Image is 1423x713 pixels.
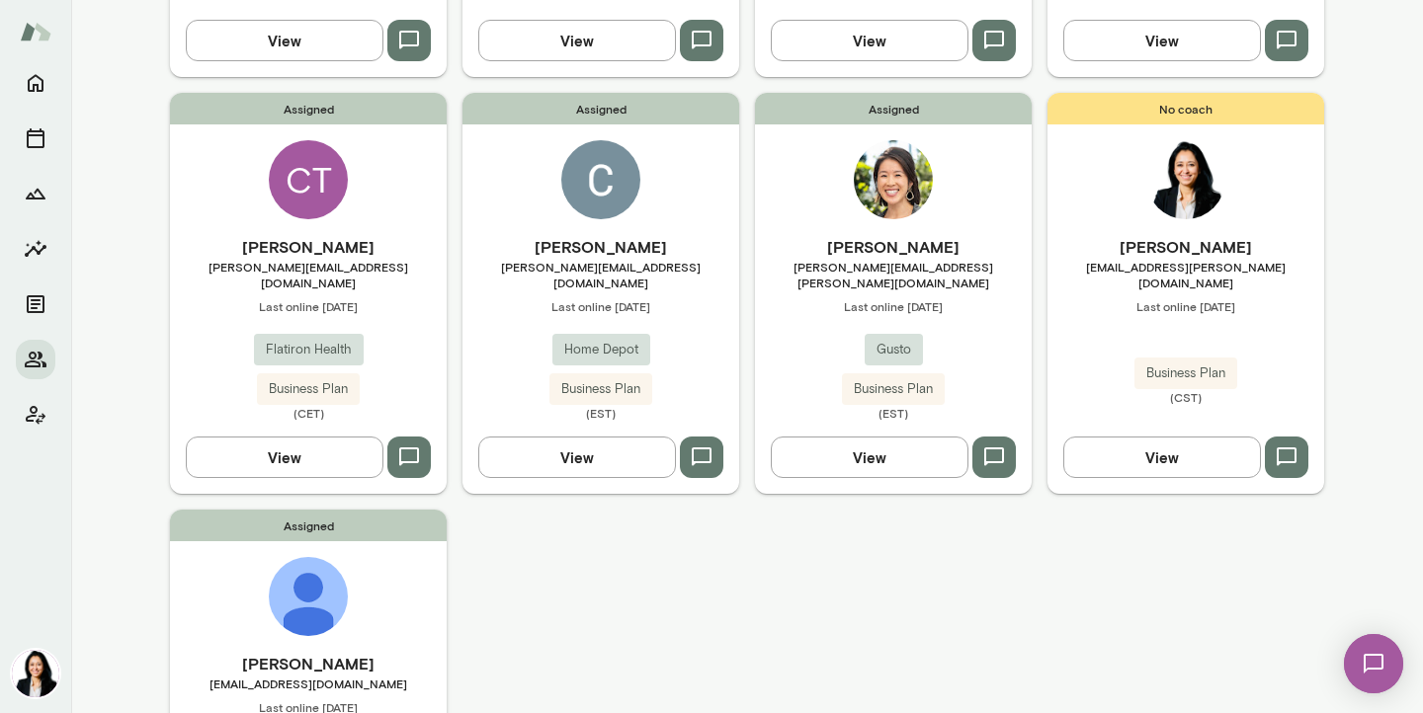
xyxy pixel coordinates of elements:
button: Client app [16,395,55,435]
button: View [1063,436,1261,478]
span: (EST) [755,405,1032,421]
h6: [PERSON_NAME] [755,235,1032,259]
span: Assigned [462,93,739,124]
span: Business Plan [842,379,945,399]
img: Cecil Payne [561,140,640,219]
span: (CET) [170,405,447,421]
span: Assigned [170,93,447,124]
h6: [PERSON_NAME] [170,652,447,675]
img: Monica Aggarwal [12,650,59,697]
img: Mento [20,13,51,50]
span: (EST) [462,405,739,421]
button: View [478,20,676,61]
span: Last online [DATE] [170,298,447,314]
h6: [PERSON_NAME] [462,235,739,259]
button: Home [16,63,55,103]
img: Amanda Lin [854,140,933,219]
span: Last online [DATE] [1047,298,1324,314]
button: Sessions [16,119,55,158]
img: Luke Bjerring [269,557,348,636]
span: [PERSON_NAME][EMAIL_ADDRESS][DOMAIN_NAME] [170,259,447,290]
button: View [186,20,383,61]
span: Gusto [865,340,923,359]
span: (CST) [1047,389,1324,405]
button: View [771,436,968,478]
span: Last online [DATE] [462,298,739,314]
button: View [771,20,968,61]
h6: [PERSON_NAME] [1047,235,1324,259]
button: Documents [16,284,55,324]
span: Business Plan [549,379,652,399]
button: Insights [16,229,55,269]
span: Assigned [755,93,1032,124]
span: Business Plan [257,379,360,399]
button: View [478,436,676,478]
button: Growth Plan [16,174,55,213]
span: [PERSON_NAME][EMAIL_ADDRESS][PERSON_NAME][DOMAIN_NAME] [755,259,1032,290]
span: Flatiron Health [254,340,364,359]
span: [EMAIL_ADDRESS][DOMAIN_NAME] [170,675,447,691]
button: View [186,436,383,478]
span: Last online [DATE] [755,298,1032,314]
span: Assigned [170,510,447,541]
span: Home Depot [552,340,650,359]
div: CT [269,140,348,219]
span: Business Plan [1134,363,1237,383]
span: No coach [1047,93,1324,124]
button: View [1063,20,1261,61]
span: [PERSON_NAME][EMAIL_ADDRESS][DOMAIN_NAME] [462,259,739,290]
h6: [PERSON_NAME] [170,235,447,259]
button: Members [16,340,55,379]
span: [EMAIL_ADDRESS][PERSON_NAME][DOMAIN_NAME] [1047,259,1324,290]
img: Monica Aggarwal [1146,140,1225,219]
